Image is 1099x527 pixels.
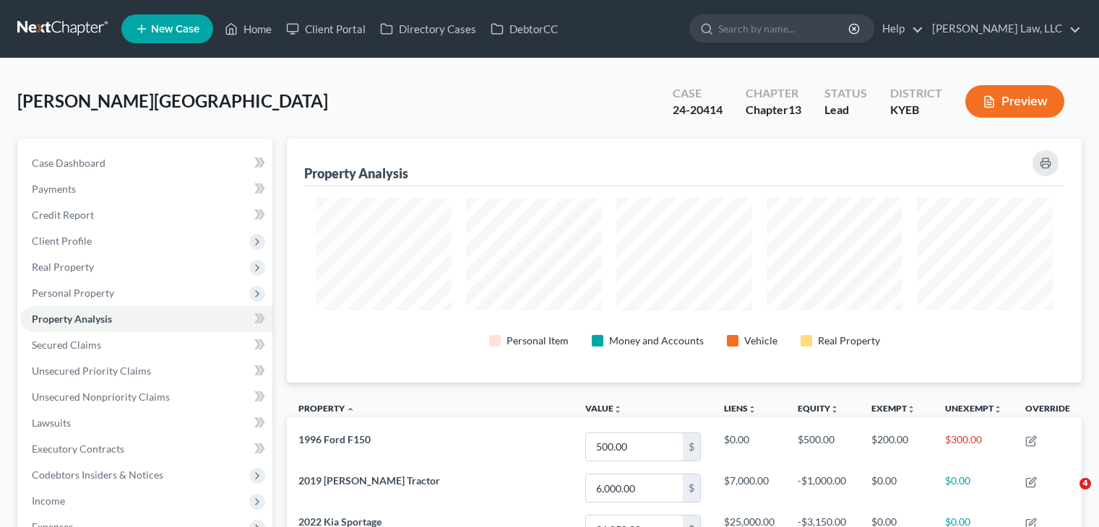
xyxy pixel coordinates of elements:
span: Unsecured Nonpriority Claims [32,391,170,403]
div: $ [683,474,700,502]
input: 0.00 [586,433,683,461]
div: Lead [824,102,867,118]
a: Case Dashboard [20,150,272,176]
td: -$1,000.00 [786,468,860,509]
a: Executory Contracts [20,436,272,462]
i: unfold_more [748,405,757,414]
div: Money and Accounts [609,334,704,348]
div: KYEB [890,102,942,118]
div: Chapter [746,102,801,118]
a: Help [875,16,923,42]
i: unfold_more [907,405,915,414]
td: $0.00 [934,468,1014,509]
span: Personal Property [32,287,114,299]
th: Override [1014,394,1082,427]
div: Property Analysis [304,165,408,182]
span: 4 [1079,478,1091,489]
td: $300.00 [934,426,1014,467]
input: 0.00 [586,474,683,502]
i: expand_less [346,405,355,414]
span: Income [32,495,65,507]
a: Credit Report [20,202,272,228]
td: $500.00 [786,426,860,467]
span: Client Profile [32,235,92,247]
input: Search by name... [718,15,850,42]
span: Lawsuits [32,417,71,429]
a: Unsecured Priority Claims [20,358,272,384]
a: Payments [20,176,272,202]
span: Codebtors Insiders & Notices [32,469,163,481]
div: Chapter [746,85,801,102]
span: Property Analysis [32,313,112,325]
span: Case Dashboard [32,157,105,169]
i: unfold_more [830,405,839,414]
span: 1996 Ford F150 [298,433,371,445]
a: [PERSON_NAME] Law, LLC [925,16,1081,42]
a: Unsecured Nonpriority Claims [20,384,272,410]
div: Real Property [818,334,880,348]
a: Client Portal [279,16,373,42]
td: $200.00 [860,426,934,467]
a: Exemptunfold_more [871,403,915,414]
span: 2019 [PERSON_NAME] Tractor [298,474,440,487]
div: Personal Item [507,334,569,348]
a: Lawsuits [20,410,272,436]
a: Directory Cases [373,16,483,42]
div: Status [824,85,867,102]
span: [PERSON_NAME][GEOGRAPHIC_DATA] [17,90,328,111]
span: Executory Contracts [32,443,124,455]
td: $7,000.00 [712,468,786,509]
span: Payments [32,183,76,195]
a: Equityunfold_more [798,403,839,414]
span: Credit Report [32,209,94,221]
a: Home [217,16,279,42]
span: Real Property [32,261,94,273]
td: $0.00 [860,468,934,509]
i: unfold_more [994,405,1002,414]
div: $ [683,433,700,461]
td: $0.00 [712,426,786,467]
a: Property expand_less [298,403,355,414]
a: Secured Claims [20,332,272,358]
span: New Case [151,24,199,35]
div: Vehicle [744,334,777,348]
a: DebtorCC [483,16,565,42]
a: Unexemptunfold_more [945,403,1002,414]
a: Property Analysis [20,306,272,332]
button: Preview [965,85,1064,118]
div: Case [673,85,723,102]
div: 24-20414 [673,102,723,118]
span: 13 [788,103,801,116]
iframe: Intercom live chat [1050,478,1085,513]
span: Secured Claims [32,339,101,351]
span: Unsecured Priority Claims [32,365,151,377]
div: District [890,85,942,102]
a: Liensunfold_more [724,403,757,414]
i: unfold_more [613,405,622,414]
a: Valueunfold_more [585,403,622,414]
